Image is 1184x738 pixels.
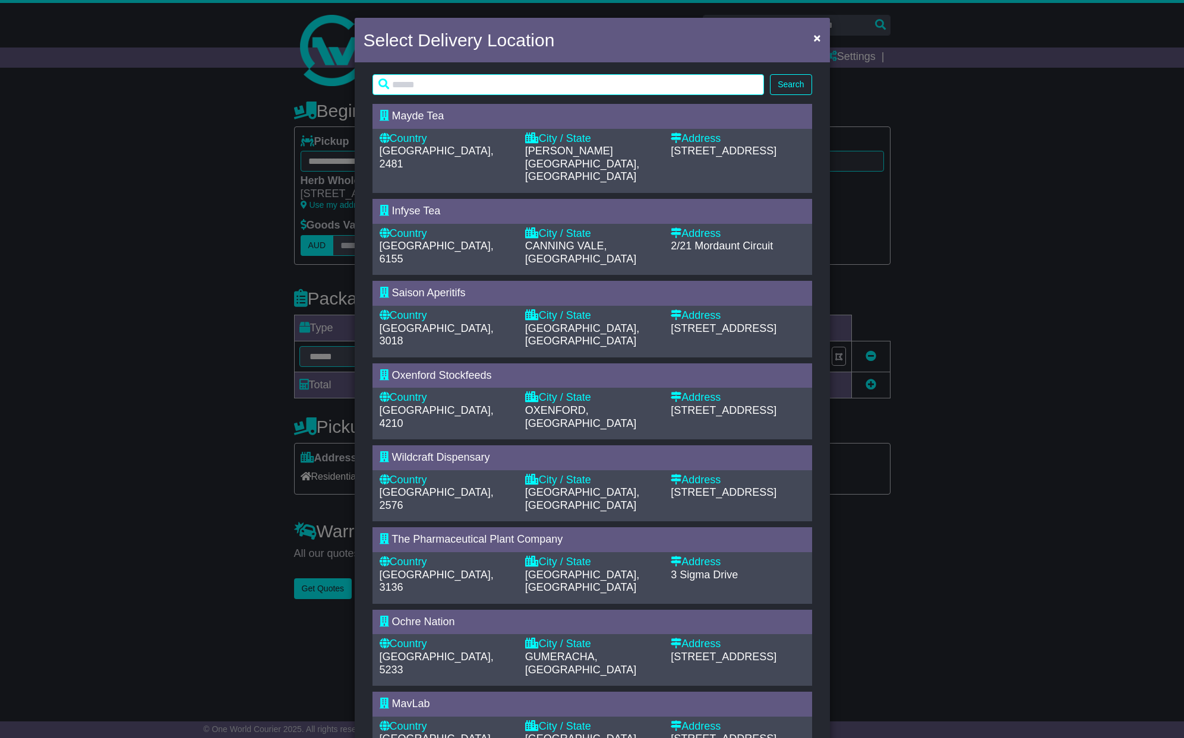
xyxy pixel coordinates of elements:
span: [GEOGRAPHIC_DATA], 2481 [380,145,494,170]
div: City / State [525,227,659,240]
span: 2/21 Mordaunt Circuit [671,240,773,252]
div: Address [671,720,804,733]
span: [GEOGRAPHIC_DATA], 2576 [380,486,494,511]
button: Search [770,74,812,95]
div: Address [671,391,804,404]
span: [GEOGRAPHIC_DATA], 3018 [380,322,494,347]
span: [STREET_ADDRESS] [671,322,776,334]
div: City / State [525,638,659,651]
span: × [813,31,820,45]
span: Wildcraft Dispensary [392,451,490,463]
div: City / State [525,556,659,569]
span: [GEOGRAPHIC_DATA], 4210 [380,404,494,429]
span: Ochre Nation [392,616,455,628]
span: Oxenford Stockfeeds [392,369,492,381]
span: GUMERACHA, [GEOGRAPHIC_DATA] [525,651,636,676]
span: CANNING VALE, [GEOGRAPHIC_DATA] [525,240,636,265]
div: Country [380,474,513,487]
div: Country [380,638,513,651]
span: MavLab [392,698,430,710]
div: Address [671,227,804,240]
span: [GEOGRAPHIC_DATA], [GEOGRAPHIC_DATA] [525,569,639,594]
span: [GEOGRAPHIC_DATA], 5233 [380,651,494,676]
h4: Select Delivery Location [364,27,555,53]
div: Address [671,474,804,487]
span: [GEOGRAPHIC_DATA], [GEOGRAPHIC_DATA] [525,486,639,511]
span: The Pharmaceutical Plant Company [391,533,563,545]
span: [PERSON_NAME][GEOGRAPHIC_DATA], [GEOGRAPHIC_DATA] [525,145,639,182]
span: [GEOGRAPHIC_DATA], 3136 [380,569,494,594]
span: [STREET_ADDRESS] [671,145,776,157]
div: Address [671,132,804,145]
div: Address [671,309,804,322]
div: City / State [525,474,659,487]
div: City / State [525,391,659,404]
div: Country [380,556,513,569]
span: 3 Sigma Drive [671,569,738,581]
div: City / State [525,132,659,145]
span: [STREET_ADDRESS] [671,651,776,663]
div: Country [380,391,513,404]
div: Address [671,638,804,651]
div: Address [671,556,804,569]
div: City / State [525,309,659,322]
span: [GEOGRAPHIC_DATA], [GEOGRAPHIC_DATA] [525,322,639,347]
span: [GEOGRAPHIC_DATA], 6155 [380,240,494,265]
div: Country [380,309,513,322]
div: City / State [525,720,659,733]
div: Country [380,227,513,240]
span: [STREET_ADDRESS] [671,404,776,416]
div: Country [380,132,513,145]
span: OXENFORD, [GEOGRAPHIC_DATA] [525,404,636,429]
span: [STREET_ADDRESS] [671,486,776,498]
span: Infyse Tea [392,205,441,217]
span: Mayde Tea [392,110,444,122]
div: Country [380,720,513,733]
button: Close [807,26,826,50]
span: Saison Aperitifs [392,287,466,299]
